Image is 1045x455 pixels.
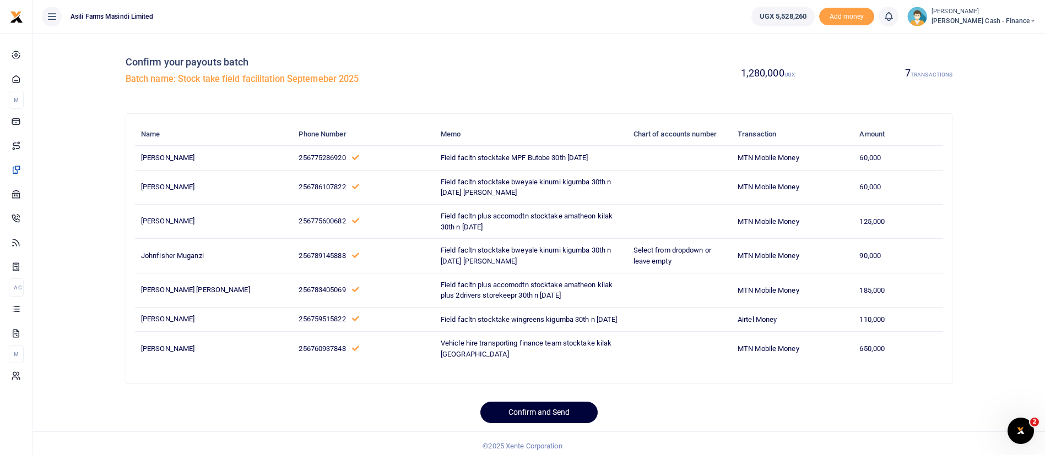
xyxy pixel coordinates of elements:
[1030,418,1039,426] span: 2
[932,7,1036,17] small: [PERSON_NAME]
[141,154,194,162] span: [PERSON_NAME]
[352,315,359,323] a: This number has been validated
[784,72,795,78] small: UGX
[66,12,158,21] span: Asili Farms Masindi Limited
[352,154,359,162] a: This number has been validated
[352,251,359,260] a: This number has been validated
[299,183,345,191] span: 256786107822
[141,286,250,294] span: [PERSON_NAME] [PERSON_NAME]
[747,7,819,26] li: Wallet ballance
[627,239,732,273] td: Select from dropdown or leave empty
[751,7,815,26] a: UGX 5,528,260
[435,239,627,273] td: Field facltn stocktake bweyale kinumi kigumba 30th n [DATE] [PERSON_NAME]
[352,217,359,225] a: This number has been validated
[853,273,943,307] td: 185,000
[10,12,23,20] a: logo-small logo-large logo-large
[9,91,24,109] li: M
[907,7,1036,26] a: profile-user [PERSON_NAME] [PERSON_NAME] Cash - Finance
[760,11,806,22] span: UGX 5,528,260
[141,344,194,353] span: [PERSON_NAME]
[732,123,853,146] th: Transaction: activate to sort column ascending
[299,344,345,353] span: 256760937848
[480,402,598,423] button: Confirm and Send
[732,332,853,366] td: MTN Mobile Money
[435,308,627,332] td: Field facltn stocktake wingreens kigumba 30th n [DATE]
[352,183,359,191] a: This number has been validated
[299,251,345,260] span: 256789145888
[435,123,627,146] th: Memo: activate to sort column ascending
[435,146,627,170] td: Field facltn stocktake MPF Butobe 30th [DATE]
[299,217,345,225] span: 256775600682
[853,332,943,366] td: 650,000
[853,204,943,238] td: 125,000
[141,315,194,323] span: [PERSON_NAME]
[126,56,535,68] h4: Confirm your payouts batch
[819,8,874,26] span: Add money
[435,273,627,307] td: Field facltn plus accomodtn stocktake amatheon kilak plus 2drivers storekeepr 30th n [DATE]
[732,170,853,204] td: MTN Mobile Money
[126,74,535,85] h5: Batch name: Stock take field facilitation Septemeber 2025
[435,332,627,366] td: Vehicle hire transporting finance team stocktake kilak [GEOGRAPHIC_DATA]
[9,278,24,297] li: Ac
[732,146,853,170] td: MTN Mobile Money
[141,217,194,225] span: [PERSON_NAME]
[299,154,345,162] span: 256775286920
[299,315,345,323] span: 256759515822
[853,239,943,273] td: 90,000
[905,65,952,80] label: 7
[299,286,345,294] span: 256783405069
[135,123,293,146] th: Name: activate to sort column descending
[732,273,853,307] td: MTN Mobile Money
[10,10,23,24] img: logo-small
[732,308,853,332] td: Airtel Money
[932,16,1036,26] span: [PERSON_NAME] Cash - Finance
[911,72,952,78] small: TRANSACTIONS
[732,239,853,273] td: MTN Mobile Money
[819,12,874,20] a: Add money
[853,123,943,146] th: Amount: activate to sort column ascending
[9,345,24,363] li: M
[435,170,627,204] td: Field facltn stocktake bweyale kinumi kigumba 30th n [DATE] [PERSON_NAME]
[141,183,194,191] span: [PERSON_NAME]
[853,146,943,170] td: 60,000
[352,344,359,353] a: This number has been validated
[141,251,204,260] span: Johnfisher Muganzi
[435,204,627,238] td: Field facltn plus accomodtn stocktake amatheon kilak 30th n [DATE]
[627,123,732,146] th: Chart of accounts number: activate to sort column ascending
[1008,418,1034,444] iframe: Intercom live chat
[293,123,435,146] th: Phone Number: activate to sort column ascending
[907,7,927,26] img: profile-user
[853,308,943,332] td: 110,000
[819,8,874,26] li: Toup your wallet
[352,286,359,294] a: This number has been validated
[853,170,943,204] td: 60,000
[741,65,795,80] label: 1,280,000
[732,204,853,238] td: MTN Mobile Money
